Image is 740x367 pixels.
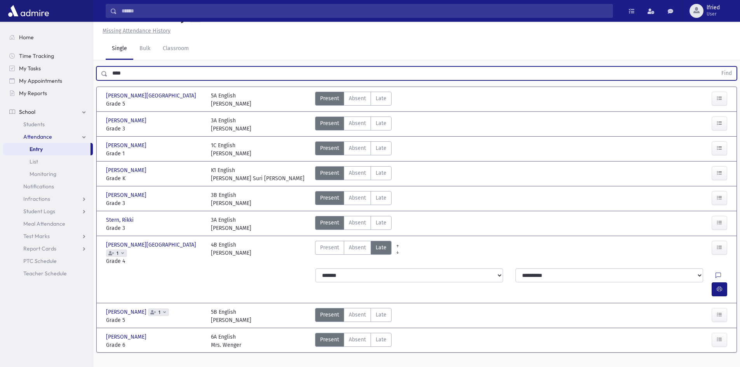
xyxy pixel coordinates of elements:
[315,117,392,133] div: AttTypes
[19,90,47,97] span: My Reports
[3,205,93,217] a: Student Logs
[133,38,157,60] a: Bulk
[115,251,120,256] span: 1
[349,94,366,103] span: Absent
[211,141,251,158] div: 1C English [PERSON_NAME]
[376,336,387,344] span: Late
[349,336,366,344] span: Absent
[157,310,162,315] span: 1
[3,50,93,62] a: Time Tracking
[3,87,93,99] a: My Reports
[30,158,38,165] span: List
[376,311,387,319] span: Late
[106,166,148,174] span: [PERSON_NAME]
[23,121,45,128] span: Students
[349,169,366,177] span: Absent
[349,119,366,127] span: Absent
[315,308,392,324] div: AttTypes
[23,270,67,277] span: Teacher Schedule
[106,117,148,125] span: [PERSON_NAME]
[23,195,50,202] span: Infractions
[99,28,171,34] a: Missing Attendance History
[315,92,392,108] div: AttTypes
[376,219,387,227] span: Late
[376,169,387,177] span: Late
[6,3,51,19] img: AdmirePro
[211,92,251,108] div: 5A English [PERSON_NAME]
[320,144,339,152] span: Present
[23,183,54,190] span: Notifications
[376,94,387,103] span: Late
[30,170,56,177] span: Monitoring
[211,333,241,349] div: 6A English Mrs. Wenger
[23,245,56,252] span: Report Cards
[3,118,93,130] a: Students
[320,311,339,319] span: Present
[320,219,339,227] span: Present
[106,100,203,108] span: Grade 5
[106,38,133,60] a: Single
[19,77,62,84] span: My Appointments
[106,257,203,265] span: Grade 4
[3,217,93,230] a: Meal Attendance
[106,191,148,199] span: [PERSON_NAME]
[106,125,203,133] span: Grade 3
[315,241,392,265] div: AttTypes
[211,308,251,324] div: 5B English [PERSON_NAME]
[315,166,392,183] div: AttTypes
[106,316,203,324] span: Grade 5
[3,143,91,155] a: Entry
[315,141,392,158] div: AttTypes
[707,5,720,11] span: lfried
[349,219,366,227] span: Absent
[349,144,366,152] span: Absent
[211,191,251,207] div: 3B English [PERSON_NAME]
[211,241,251,265] div: 4B English [PERSON_NAME]
[320,336,339,344] span: Present
[717,67,737,80] button: Find
[3,168,93,180] a: Monitoring
[3,193,93,205] a: Infractions
[19,52,54,59] span: Time Tracking
[3,130,93,143] a: Attendance
[19,34,34,41] span: Home
[3,230,93,242] a: Test Marks
[106,241,198,249] span: [PERSON_NAME][GEOGRAPHIC_DATA]
[23,233,50,240] span: Test Marks
[320,244,339,252] span: Present
[376,144,387,152] span: Late
[320,169,339,177] span: Present
[315,216,392,232] div: AttTypes
[3,155,93,168] a: List
[23,208,55,215] span: Student Logs
[707,11,720,17] span: User
[106,141,148,150] span: [PERSON_NAME]
[320,94,339,103] span: Present
[349,244,366,252] span: Absent
[376,119,387,127] span: Late
[376,244,387,252] span: Late
[23,220,65,227] span: Meal Attendance
[103,28,171,34] u: Missing Attendance History
[315,191,392,207] div: AttTypes
[376,194,387,202] span: Late
[106,341,203,349] span: Grade 6
[106,199,203,207] span: Grade 3
[211,166,305,183] div: K1 English [PERSON_NAME] Suri [PERSON_NAME]
[3,106,93,118] a: School
[106,92,198,100] span: [PERSON_NAME][GEOGRAPHIC_DATA]
[349,311,366,319] span: Absent
[3,180,93,193] a: Notifications
[106,216,135,224] span: Stern, Rikki
[106,224,203,232] span: Grade 3
[157,38,195,60] a: Classroom
[3,31,93,43] a: Home
[3,255,93,267] a: PTC Schedule
[106,308,148,316] span: [PERSON_NAME]
[3,242,93,255] a: Report Cards
[211,117,251,133] div: 3A English [PERSON_NAME]
[315,333,392,349] div: AttTypes
[3,75,93,87] a: My Appointments
[3,62,93,75] a: My Tasks
[3,267,93,280] a: Teacher Schedule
